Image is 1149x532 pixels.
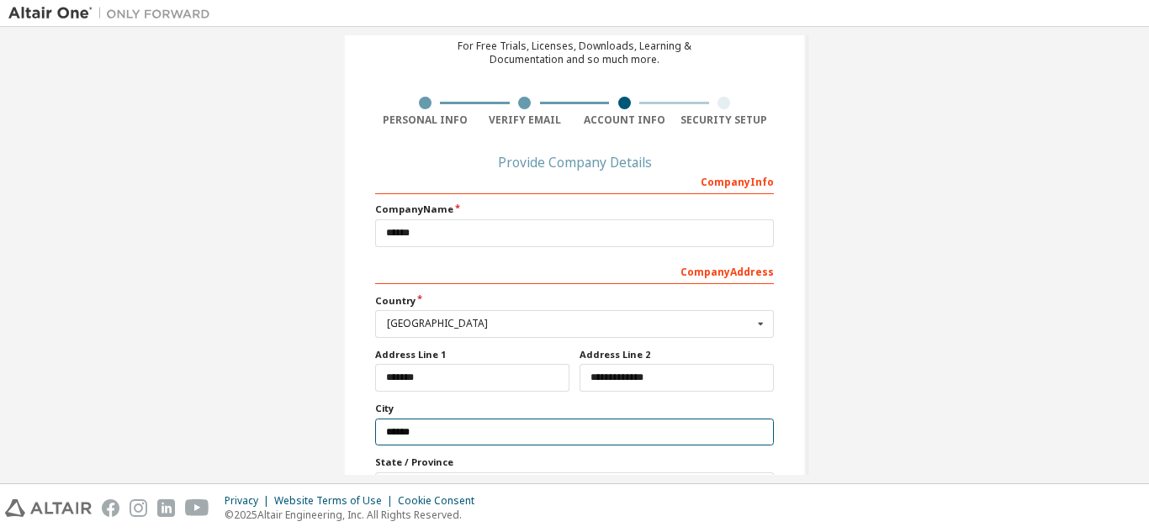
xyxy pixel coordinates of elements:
img: facebook.svg [102,499,119,517]
div: Personal Info [375,113,475,127]
div: Privacy [225,494,274,508]
label: Address Line 1 [375,348,569,361]
div: Security Setup [675,113,775,127]
div: Website Terms of Use [274,494,398,508]
img: Altair One [8,5,219,22]
div: Cookie Consent [398,494,484,508]
div: [GEOGRAPHIC_DATA] [387,319,753,329]
div: Company Info [375,167,774,194]
img: youtube.svg [185,499,209,517]
label: Address Line 2 [580,348,774,361]
div: Company Address [375,257,774,284]
div: Verify Email [475,113,575,127]
label: Company Name [375,203,774,216]
div: For Free Trials, Licenses, Downloads, Learning & Documentation and so much more. [458,40,691,66]
label: Country [375,294,774,308]
p: © 2025 Altair Engineering, Inc. All Rights Reserved. [225,508,484,522]
label: City [375,402,774,415]
label: State / Province [375,456,774,469]
img: altair_logo.svg [5,499,92,517]
div: Account Info [574,113,675,127]
div: Provide Company Details [375,157,774,167]
img: instagram.svg [130,499,147,517]
img: linkedin.svg [157,499,175,517]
